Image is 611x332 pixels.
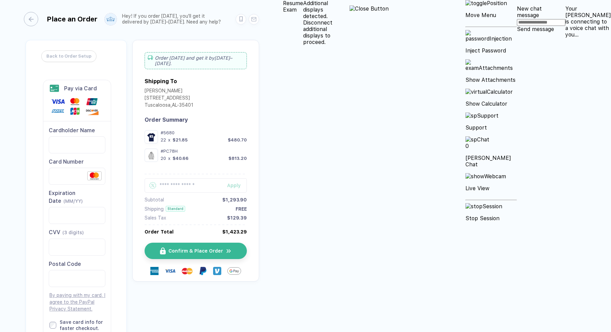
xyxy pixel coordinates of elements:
[168,248,223,254] span: Confirm & Place Order
[167,137,171,142] div: x
[226,248,232,254] img: icon
[173,137,188,142] div: $21.85
[182,266,193,276] img: master-card
[228,156,247,161] div: $813.20
[465,203,502,227] button: Stop Session
[465,89,513,112] button: Show Calculator
[150,267,159,275] img: express
[161,130,247,135] div: #5680
[122,13,225,25] div: Hey! If you order [DATE], you'll get it delivered by [DATE]–[DATE]. Need any help?
[49,292,105,312] a: By paying with my card, I agree to the PayPal Privacy Statement.
[55,239,100,255] iframe: Secure Credit Card Frame - CVV
[145,243,247,259] button: iconConfirm & Place Ordericon
[465,112,498,136] button: Support
[49,127,105,134] div: Cardholder Name
[160,247,166,255] img: icon
[465,112,498,119] img: spSupport
[465,185,506,192] p: Live View
[222,229,247,235] div: $1,423.29
[465,59,517,71] img: examAttachments
[55,168,100,184] iframe: Secure Credit Card Frame - Credit Card Number
[105,13,117,25] img: user profile
[161,137,166,142] div: 22
[349,5,389,12] img: Close Button
[465,136,517,173] button: spChat0[PERSON_NAME] Chat
[227,215,247,221] div: $129.39
[145,52,247,69] div: Order [DATE] and get it by [DATE]–[DATE] .
[145,229,174,235] div: Order Total
[47,15,98,23] div: Place an Order
[213,267,221,275] img: Venmo
[145,88,193,95] div: [PERSON_NAME]
[227,183,247,188] div: Apply
[145,78,177,85] div: Shipping To
[49,260,105,268] div: Postal Code
[145,95,193,102] div: [STREET_ADDRESS]
[64,85,97,92] div: Pay via Card
[145,117,247,123] div: Order Summary
[166,206,185,212] div: Standard
[55,207,100,224] iframe: Secure Credit Card Frame - Expiration Date
[465,173,506,180] img: showWebcam
[465,59,517,89] button: Show Attachments
[219,178,247,193] button: Apply
[465,101,513,107] p: Show Calculator
[167,156,171,161] div: x
[146,132,156,142] img: c4c6fd62-66bd-4a87-81f9-a481f5ae6e54_nt_front_1758571059959.jpg
[465,143,517,149] div: 0
[222,197,247,202] div: $1,293.90
[465,30,517,42] img: passwordInjection
[465,215,502,222] p: Stop Session
[60,319,105,331] div: Save card info for faster checkout.
[565,5,611,38] p: Your [PERSON_NAME] is connecting to a voice chat with you...
[145,206,164,212] div: Shipping
[465,30,517,59] button: Inject Password
[465,77,517,83] p: Show Attachments
[41,50,96,62] button: Back to Order Setup
[227,264,241,278] img: GPay
[228,137,247,142] div: $480.70
[465,155,517,168] p: [PERSON_NAME] Chat
[49,322,56,329] input: Save card info for faster checkout.
[161,156,166,161] div: 20
[63,198,83,204] span: (MM/YY)
[465,12,507,18] p: Move Menu
[173,156,189,161] div: $40.66
[465,124,498,131] p: Support
[145,197,164,202] div: Subtotal
[62,230,84,235] span: (3 digits)
[199,267,207,275] img: Paypal
[55,137,100,153] iframe: To enrich screen reader interactions, please activate Accessibility in Grammarly extension settings
[465,136,489,143] img: spChat
[465,47,517,54] p: Inject Password
[465,203,502,210] img: stopSession
[465,89,513,95] img: virtualCalculator
[49,229,105,236] div: CVV
[517,5,542,18] label: New chat message
[145,102,193,109] div: Tuscaloosa , AL - 35401
[465,173,506,197] button: Live View
[146,150,156,160] img: 292ace77-b472-4c4e-a0a4-1d432e409908_nt_front_1756355270156.jpg
[161,149,247,154] div: #PC78H
[49,158,105,166] div: Card Number
[165,266,176,276] img: visa
[145,215,166,221] div: Sales Tax
[49,190,105,205] div: Expiration Date
[236,206,247,212] div: FREE
[46,51,91,62] span: Back to Order Setup
[55,270,100,287] iframe: Secure Credit Card Frame - Postal Code
[517,26,554,32] button: Send message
